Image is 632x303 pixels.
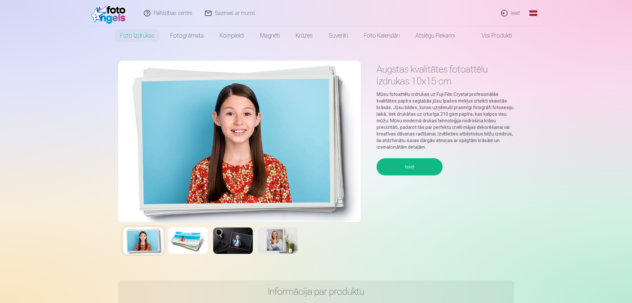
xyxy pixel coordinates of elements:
[91,3,129,24] img: /fa1
[212,26,252,45] a: Komplekti
[463,26,520,45] a: Visi produkti
[252,26,288,45] a: Magnēti
[112,26,162,45] a: Foto izdrukas
[377,91,514,150] p: Mūsu fotoattēlu izdrukas uz Fuji Film Crystal profesionālās kvalitātes papīra saglabās jūsu īpašo...
[377,63,514,87] h1: Augstas kvalitātes fotoattēlu izdrukas 10x15 cm
[377,158,443,175] button: Ieiet
[123,286,509,297] h3: Informācija par produktu
[162,26,212,45] a: Fotogrāmata
[356,26,408,45] a: Foto kalendāri
[288,26,321,45] a: Krūzes
[408,26,463,45] a: Atslēgu piekariņi
[321,26,356,45] a: Suvenīri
